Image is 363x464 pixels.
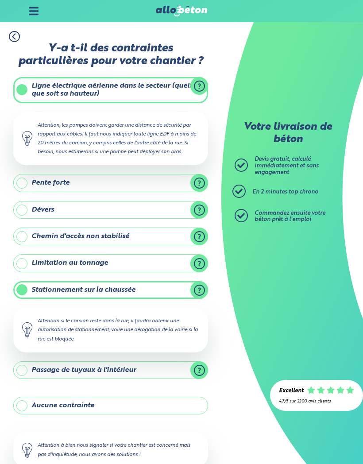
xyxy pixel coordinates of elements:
[13,174,208,192] label: Pente forte
[13,361,208,379] label: Passage de tuyaux à l'intérieur
[156,6,207,16] img: allobéton
[13,42,208,68] label: Y-a t-il des contraintes particulières pour votre chantier ?
[13,77,208,103] label: Ligne électrique aérienne dans le secteur (quelle que soit sa hauteur)
[13,308,208,352] div: Attention si le camion reste dans la rue, il faudra obtenir une autorisation de stationnement, vo...
[13,201,208,219] label: Dévers
[13,281,208,299] label: Stationnement sur la chaussée
[284,429,353,454] iframe: Help widget launcher
[13,112,208,166] div: Attention, les pompes doivent garder une distance de sécurité par rapport aux câbles! Il faut nou...
[13,228,208,245] label: Chemin d'accès non stabilisé
[13,397,208,414] label: Aucune contrainte
[13,254,208,272] label: Limitation au tonnage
